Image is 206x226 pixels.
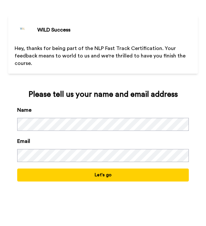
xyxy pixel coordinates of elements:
label: Email [17,137,30,145]
button: Let's go [17,169,188,182]
span: Hey, thanks for being part of the NLP Fast Track Certification. Your feedback means to world to u... [15,46,187,66]
div: WILD Success [37,26,70,34]
div: Please tell us your name and email address [17,89,188,100]
label: Name [17,106,31,114]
